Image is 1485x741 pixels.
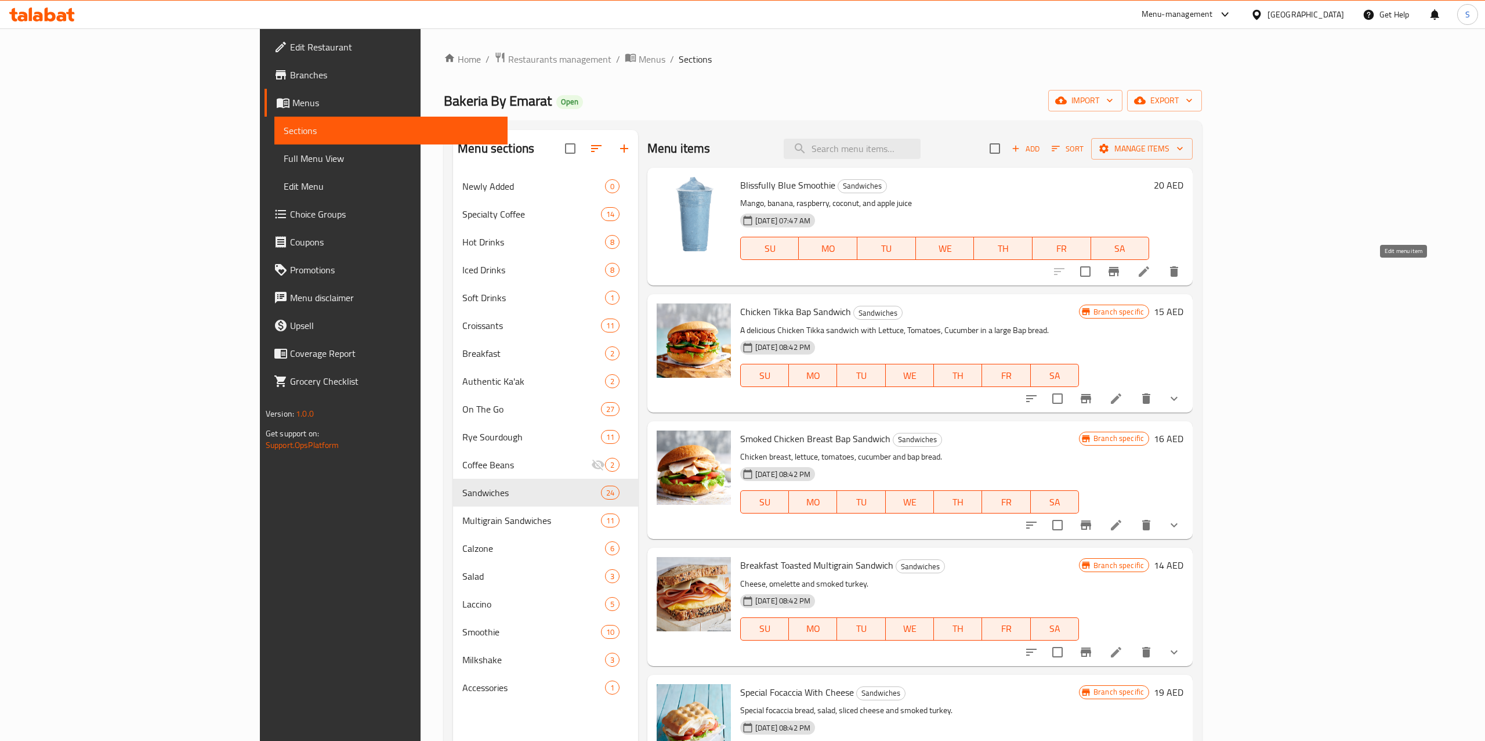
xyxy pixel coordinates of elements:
[462,374,605,388] span: Authentic Ka'ak
[606,543,619,554] span: 6
[462,430,600,444] span: Rye Sourdough
[751,469,815,480] span: [DATE] 08:42 PM
[1057,93,1113,108] span: import
[1010,142,1041,156] span: Add
[606,376,619,387] span: 2
[462,514,600,527] div: Multigrain Sandwiches
[1035,494,1074,511] span: SA
[1045,513,1070,537] span: Select to update
[453,451,638,479] div: Coffee Beans2
[605,681,620,695] div: items
[284,179,499,193] span: Edit Menu
[616,52,620,66] li: /
[856,686,906,700] div: Sandwiches
[265,89,508,117] a: Menus
[982,490,1030,514] button: FR
[290,40,499,54] span: Edit Restaurant
[601,430,620,444] div: items
[453,168,638,706] nav: Menu sections
[462,625,600,639] span: Smoothie
[1160,511,1188,539] button: show more
[610,135,638,162] button: Add section
[1091,138,1193,160] button: Manage items
[740,323,1079,338] p: A delicious Chicken Tikka sandwich with Lettuce, Tomatoes, Cucumber in a large Bap bread.
[740,364,789,387] button: SU
[606,181,619,192] span: 0
[602,432,619,443] span: 11
[453,339,638,367] div: Breakfast2
[591,458,605,472] svg: Inactive section
[625,52,665,67] a: Menus
[265,228,508,256] a: Coupons
[1465,8,1470,21] span: S
[789,490,837,514] button: MO
[896,560,944,573] span: Sandwiches
[740,237,799,260] button: SU
[916,237,975,260] button: WE
[890,494,929,511] span: WE
[1160,385,1188,413] button: show more
[453,618,638,646] div: Smoothie10
[842,494,881,511] span: TU
[647,140,711,157] h2: Menu items
[679,52,712,66] span: Sections
[794,494,832,511] span: MO
[934,617,982,641] button: TH
[740,176,835,194] span: Blissfully Blue Smoothie
[982,364,1030,387] button: FR
[886,617,934,641] button: WE
[462,291,605,305] div: Soft Drinks
[987,620,1026,637] span: FR
[606,348,619,359] span: 2
[605,291,620,305] div: items
[1154,431,1183,447] h6: 16 AED
[745,240,795,257] span: SU
[1007,140,1044,158] button: Add
[1154,684,1183,700] h6: 19 AED
[605,458,620,472] div: items
[602,404,619,415] span: 27
[462,402,600,416] span: On The Go
[853,306,903,320] div: Sandwiches
[462,346,605,360] div: Breakfast
[1127,90,1202,111] button: export
[893,433,942,447] div: Sandwiches
[751,342,815,353] span: [DATE] 08:42 PM
[605,235,620,249] div: items
[1031,490,1079,514] button: SA
[462,263,605,277] div: Iced Drinks
[740,703,1079,718] p: Special focaccia bread, salad, sliced cheese and smoked turkey.
[794,367,832,384] span: MO
[745,494,784,511] span: SU
[274,172,508,200] a: Edit Menu
[462,235,605,249] span: Hot Drinks
[606,292,619,303] span: 1
[657,557,731,631] img: Breakfast Toasted Multigrain Sandwich
[838,179,886,193] span: Sandwiches
[740,684,854,701] span: Special Focaccia With Cheese
[740,617,789,641] button: SU
[1154,557,1183,573] h6: 14 AED
[934,490,982,514] button: TH
[265,339,508,367] a: Coverage Report
[605,374,620,388] div: items
[745,620,784,637] span: SU
[556,97,583,107] span: Open
[1089,433,1149,444] span: Branch specific
[292,96,499,110] span: Menus
[1052,142,1084,156] span: Sort
[290,263,499,277] span: Promotions
[1044,140,1091,158] span: Sort items
[837,490,885,514] button: TU
[453,674,638,702] div: Accessories1
[602,209,619,220] span: 14
[921,240,970,257] span: WE
[886,364,934,387] button: WE
[751,215,815,226] span: [DATE] 07:47 AM
[639,52,665,66] span: Menus
[453,646,638,674] div: Milkshake3
[462,458,591,472] span: Coffee Beans
[462,597,605,611] span: Laccino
